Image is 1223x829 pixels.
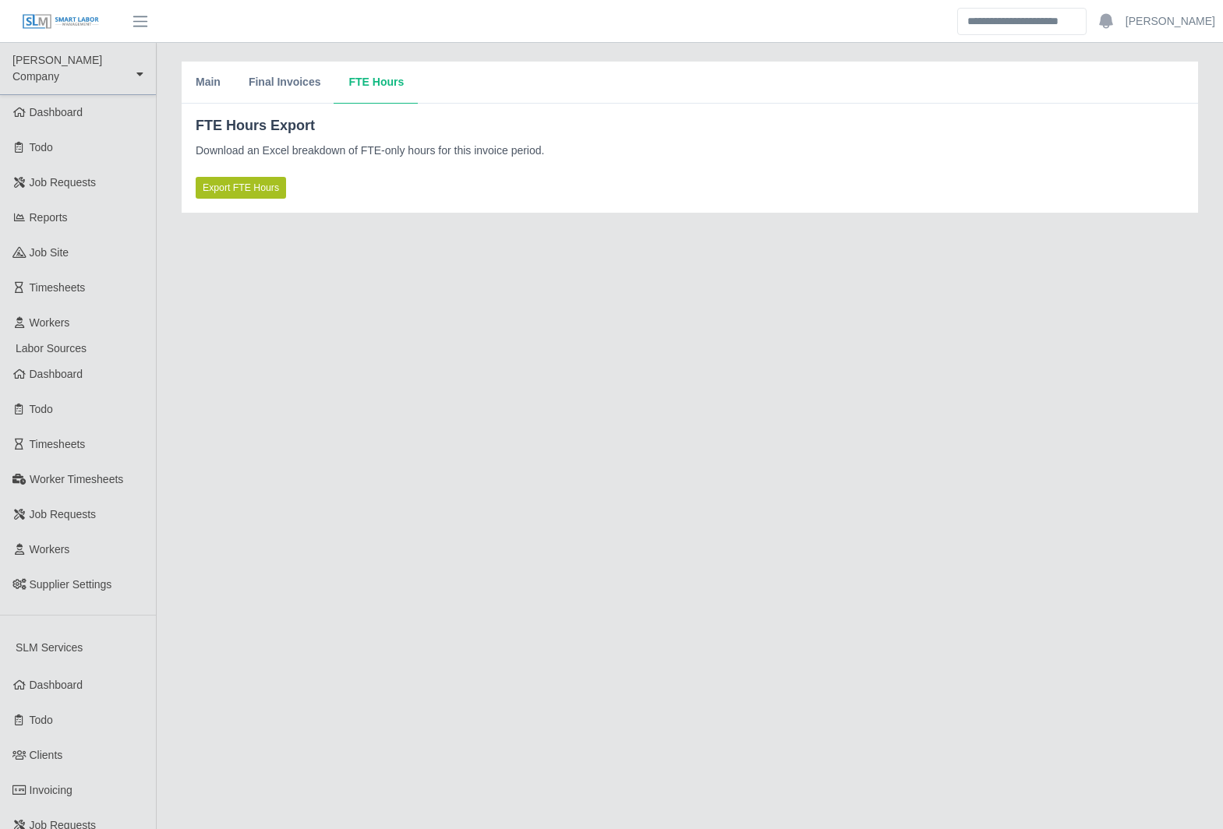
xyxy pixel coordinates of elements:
span: Todo [30,403,53,415]
button: Final Invoices [235,62,335,104]
span: Clients [30,749,63,761]
span: Dashboard [30,368,83,380]
span: Reports [30,211,68,224]
span: Todo [30,141,53,153]
span: Export FTE Hours [203,181,279,195]
span: Timesheets [30,438,86,450]
input: Search [957,8,1087,35]
span: Todo [30,714,53,726]
span: Timesheets [30,281,86,294]
span: Job Requests [30,508,97,520]
button: FTE Hours [334,62,418,104]
span: Labor Sources [16,342,87,355]
p: Download an Excel breakdown of FTE-only hours for this invoice period. [196,143,1184,158]
span: SLM Services [16,641,83,654]
img: SLM Logo [22,13,100,30]
button: Main [182,62,235,104]
span: Job Requests [30,176,97,189]
a: [PERSON_NAME] [1126,13,1215,30]
span: Worker Timesheets [30,473,123,485]
span: Supplier Settings [30,578,112,591]
span: job site [30,246,69,259]
button: Export FTE Hours [196,177,286,199]
span: Workers [30,316,70,329]
span: Dashboard [30,679,83,691]
span: Invoicing [30,784,72,796]
span: Workers [30,543,70,556]
span: Dashboard [30,106,83,118]
h3: FTE Hours Export [196,115,1184,136]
